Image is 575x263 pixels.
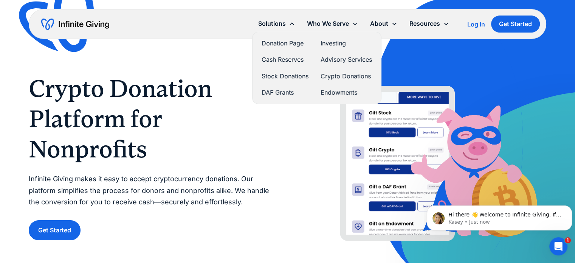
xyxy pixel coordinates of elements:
div: Log In [467,21,485,27]
a: Crypto Donations [321,71,372,81]
nav: Solutions [252,32,381,104]
div: About [370,19,388,29]
div: Who We Serve [301,16,364,32]
div: Who We Serve [307,19,349,29]
a: Get Started [491,16,540,33]
p: Infinite Giving makes it easy to accept cryptocurrency donations. Our platform simplifies the pro... [29,173,272,208]
a: Endowments [321,87,372,98]
a: Cash Reserves [262,54,308,65]
iframe: Intercom live chat [549,237,567,255]
a: Advisory Services [321,54,372,65]
div: Resources [409,19,440,29]
div: Solutions [258,19,286,29]
h1: Crypto Donation Platform for Nonprofits [29,73,272,164]
div: Resources [403,16,455,32]
a: home [41,18,109,30]
a: Get Started [29,220,81,240]
span: 1 [565,237,571,243]
a: DAF Grants [262,87,308,98]
a: Log In [467,20,485,29]
a: Donation Page [262,38,308,48]
iframe: Intercom notifications message [424,190,575,243]
div: Solutions [252,16,301,32]
div: About [364,16,403,32]
a: Investing [321,38,372,48]
a: Stock Donations [262,71,308,81]
img: Accept bitcoin donations from supporters using Infinite Giving’s crypto donation platform. [303,73,546,241]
